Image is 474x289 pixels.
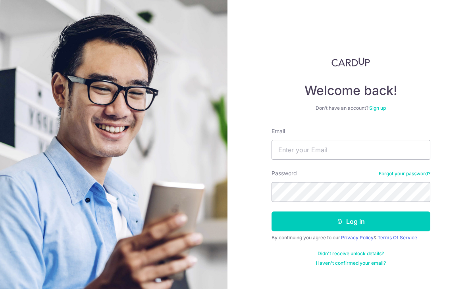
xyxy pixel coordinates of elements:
h4: Welcome back! [272,83,430,99]
a: Terms Of Service [378,235,417,241]
a: Didn't receive unlock details? [318,250,384,257]
button: Log in [272,211,430,231]
input: Enter your Email [272,140,430,160]
label: Email [272,127,285,135]
div: By continuing you agree to our & [272,235,430,241]
a: Forgot your password? [379,171,430,177]
img: CardUp Logo [331,57,370,67]
a: Privacy Policy [341,235,374,241]
div: Don’t have an account? [272,105,430,111]
a: Haven't confirmed your email? [316,260,386,266]
label: Password [272,169,297,177]
a: Sign up [369,105,386,111]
